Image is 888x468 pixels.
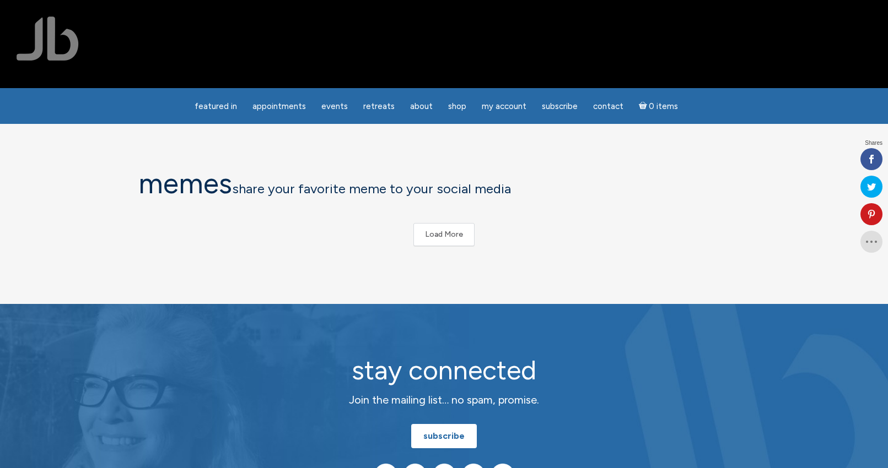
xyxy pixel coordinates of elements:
[448,101,466,111] span: Shop
[865,140,882,146] span: Shares
[411,424,477,448] a: subscribe
[586,96,630,117] a: Contact
[315,96,354,117] a: Events
[17,17,79,61] img: Jamie Butler. The Everyday Medium
[639,101,649,111] i: Cart
[195,101,237,111] span: featured in
[321,101,348,111] span: Events
[442,96,473,117] a: Shop
[410,101,433,111] span: About
[632,95,685,117] a: Cart0 items
[249,391,640,409] p: Join the mailing list… no spam, promise.
[649,102,678,111] span: 0 items
[542,101,578,111] span: Subscribe
[403,96,439,117] a: About
[535,96,584,117] a: Subscribe
[413,223,475,246] button: Load More
[249,356,640,385] h2: stay connected
[593,101,623,111] span: Contact
[138,168,750,204] h1: memes
[357,96,401,117] a: Retreats
[246,96,313,117] a: Appointments
[475,96,533,117] a: My Account
[482,101,526,111] span: My Account
[232,181,511,197] span: share your favorite meme to your social media
[252,101,306,111] span: Appointments
[363,101,395,111] span: Retreats
[188,96,244,117] a: featured in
